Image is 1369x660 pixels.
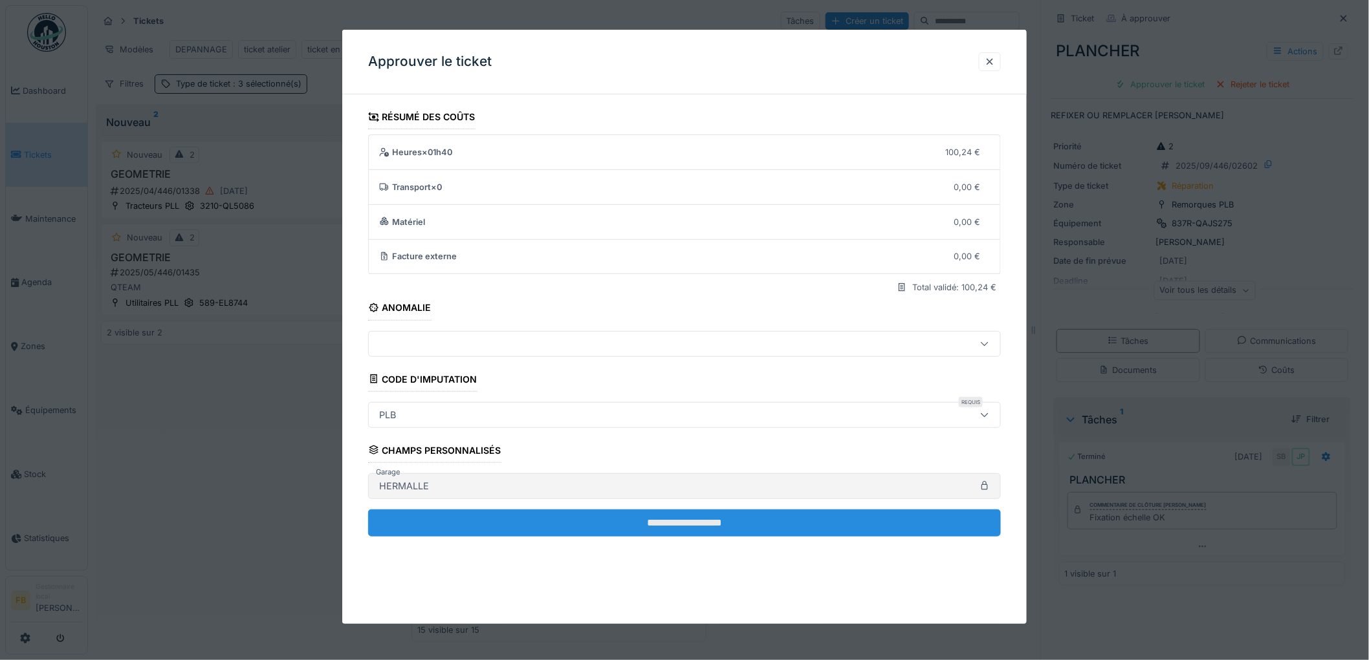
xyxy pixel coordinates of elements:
label: Garage [373,467,403,478]
div: Anomalie [368,298,432,320]
div: 0,00 € [954,250,980,262]
div: Requis [959,397,983,407]
div: Transport × 0 [379,181,944,193]
div: Code d'imputation [368,370,477,392]
div: 100,24 € [945,146,980,158]
div: 0,00 € [954,215,980,228]
div: Total validé: 100,24 € [912,281,996,293]
div: 0,00 € [954,181,980,193]
div: PLB [374,408,401,422]
div: Matériel [379,215,944,228]
div: Champs personnalisés [368,441,501,463]
summary: Matériel0,00 € [374,210,995,234]
div: Résumé des coûts [368,107,476,129]
summary: Facture externe0,00 € [374,244,995,268]
summary: Heures×01h40100,24 € [374,140,995,164]
summary: Transport×00,00 € [374,175,995,199]
div: HERMALLE [374,479,434,493]
h3: Approuver le ticket [368,54,492,70]
div: Heures × 01h40 [379,146,936,158]
div: Facture externe [379,250,944,262]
